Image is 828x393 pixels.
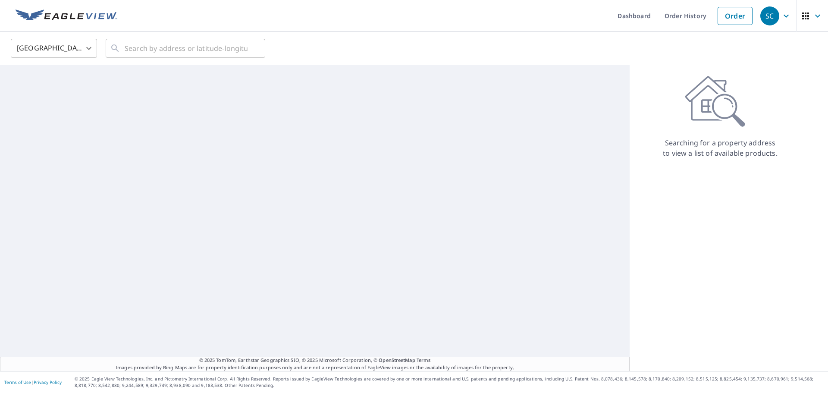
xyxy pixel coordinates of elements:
[4,380,62,385] p: |
[4,379,31,385] a: Terms of Use
[662,138,778,158] p: Searching for a property address to view a list of available products.
[125,36,248,60] input: Search by address or latitude-longitude
[760,6,779,25] div: SC
[199,357,431,364] span: © 2025 TomTom, Earthstar Geographics SIO, © 2025 Microsoft Corporation, ©
[16,9,117,22] img: EV Logo
[11,36,97,60] div: [GEOGRAPHIC_DATA]
[379,357,415,363] a: OpenStreetMap
[75,376,824,389] p: © 2025 Eagle View Technologies, Inc. and Pictometry International Corp. All Rights Reserved. Repo...
[34,379,62,385] a: Privacy Policy
[718,7,753,25] a: Order
[417,357,431,363] a: Terms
